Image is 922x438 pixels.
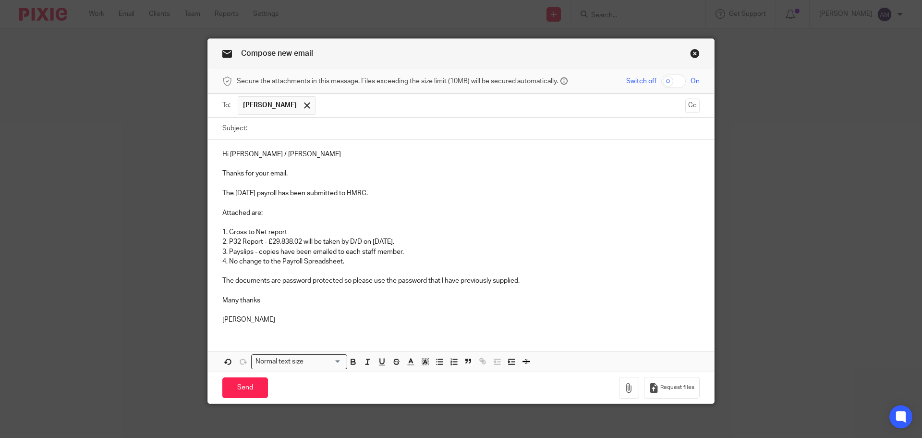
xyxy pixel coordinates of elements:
p: [PERSON_NAME] [222,315,700,325]
p: The documents are password protected so please use the password that I have previously supplied. [222,276,700,286]
div: Search for option [251,354,347,369]
span: Normal text size [254,357,306,367]
span: [PERSON_NAME] [243,100,297,110]
button: Cc [685,99,700,113]
p: Many thanks [222,296,700,305]
p: 3. Payslips - copies have been emailed to each staff member. [222,247,700,257]
a: Close this dialog window [690,49,700,62]
span: Switch off [626,76,656,86]
label: To: [222,100,233,110]
span: Request files [660,384,694,391]
p: 1. Gross to Net report [222,227,700,237]
p: 2. P32 Report - £29,838.02 will be taken by D/D on [DATE]. [222,237,700,247]
span: On [691,76,700,86]
label: Subject: [222,124,247,133]
p: Hi [PERSON_NAME] / [PERSON_NAME] [222,150,700,159]
input: Search for option [307,357,341,367]
p: The [DATE] payroll has been submitted to HMRC. [222,188,700,198]
p: 4. No change to the Payroll Spreadsheet. [222,257,700,266]
button: Request files [644,377,700,399]
input: Send [222,377,268,398]
p: Thanks for your email. [222,169,700,178]
span: Compose new email [241,50,313,57]
p: Attached are: [222,208,700,218]
span: Secure the attachments in this message. Files exceeding the size limit (10MB) will be secured aut... [237,76,558,86]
